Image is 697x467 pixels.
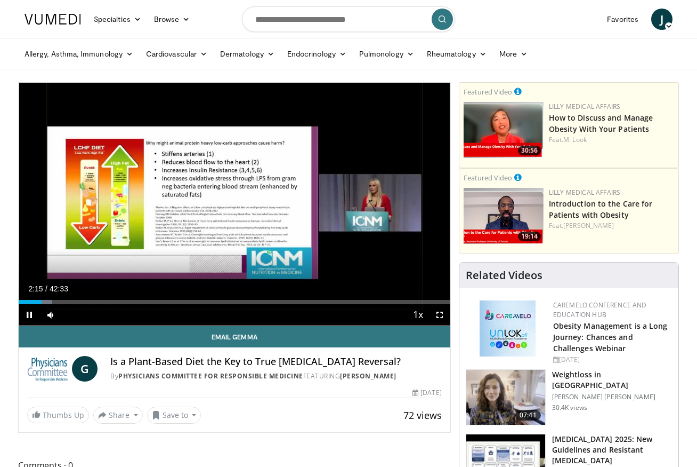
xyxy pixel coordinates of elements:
[110,356,441,368] h4: Is a Plant-Based Diet the Key to True [MEDICAL_DATA] Reversal?
[466,369,672,426] a: 07:41 Weightloss in [GEOGRAPHIC_DATA] [PERSON_NAME] [PERSON_NAME] 30.4K views
[552,434,672,466] h3: [MEDICAL_DATA] 2025: New Guidelines and Resistant [MEDICAL_DATA]
[549,113,653,134] a: How to Discuss and Manage Obesity With Your Patients
[118,371,303,381] a: Physicians Committee for Responsible Medicine
[72,356,98,382] a: G
[93,407,143,424] button: Share
[515,410,541,421] span: 07:41
[464,102,544,158] a: 30:56
[242,6,455,32] input: Search topics, interventions
[148,9,197,30] a: Browse
[518,146,541,155] span: 30:56
[563,135,587,144] a: M. Look
[40,304,61,326] button: Mute
[87,9,148,30] a: Specialties
[19,326,450,347] a: Email Gemma
[553,321,668,353] a: Obesity Management is a Long Journey: Chances and Challenges Webinar
[549,188,621,197] a: Lilly Medical Affairs
[412,388,441,398] div: [DATE]
[429,304,450,326] button: Fullscreen
[45,284,47,293] span: /
[553,300,647,319] a: CaReMeLO Conference and Education Hub
[140,43,214,65] a: Cardiovascular
[464,173,512,183] small: Featured Video
[19,300,450,304] div: Progress Bar
[549,199,653,220] a: Introduction to the Care for Patients with Obesity
[464,188,544,244] img: acc2e291-ced4-4dd5-b17b-d06994da28f3.png.150x105_q85_crop-smart_upscale.png
[19,304,40,326] button: Pause
[493,43,534,65] a: More
[28,284,43,293] span: 2:15
[19,83,450,326] video-js: Video Player
[563,221,614,230] a: [PERSON_NAME]
[18,43,140,65] a: Allergy, Asthma, Immunology
[110,371,441,381] div: By FEATURING
[27,407,89,423] a: Thumbs Up
[464,87,512,97] small: Featured Video
[464,102,544,158] img: c98a6a29-1ea0-4bd5-8cf5-4d1e188984a7.png.150x105_q85_crop-smart_upscale.png
[420,43,493,65] a: Rheumatology
[466,370,545,425] img: 9983fed1-7565-45be-8934-aef1103ce6e2.150x105_q85_crop-smart_upscale.jpg
[353,43,420,65] a: Pulmonology
[553,355,670,365] div: [DATE]
[25,14,81,25] img: VuMedi Logo
[50,284,68,293] span: 42:33
[214,43,281,65] a: Dermatology
[549,221,674,231] div: Feat.
[480,300,536,357] img: 45df64a9-a6de-482c-8a90-ada250f7980c.png.150x105_q85_autocrop_double_scale_upscale_version-0.2.jpg
[408,304,429,326] button: Playback Rate
[552,369,672,391] h3: Weightloss in [GEOGRAPHIC_DATA]
[552,393,672,401] p: [PERSON_NAME] [PERSON_NAME]
[651,9,672,30] a: J
[464,188,544,244] a: 19:14
[403,409,442,422] span: 72 views
[552,403,587,412] p: 30.4K views
[27,356,68,382] img: Physicians Committee for Responsible Medicine
[549,135,674,145] div: Feat.
[518,232,541,241] span: 19:14
[601,9,645,30] a: Favorites
[281,43,353,65] a: Endocrinology
[549,102,621,111] a: Lilly Medical Affairs
[466,269,542,282] h4: Related Videos
[147,407,201,424] button: Save to
[340,371,396,381] a: [PERSON_NAME]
